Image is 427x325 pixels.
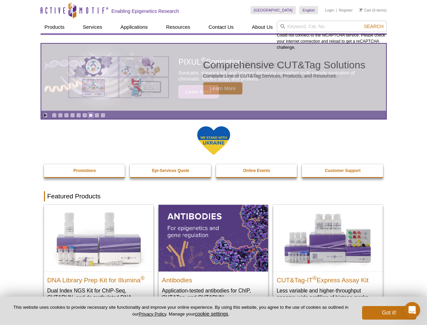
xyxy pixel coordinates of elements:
a: Go to slide 1 [52,113,57,118]
a: Go to slide 7 [88,113,93,118]
a: DNA Library Prep Kit for Illumina DNA Library Prep Kit for Illumina® Dual Index NGS Kit for ChIP-... [44,205,153,314]
img: Your Cart [359,8,362,12]
a: Go to slide 5 [76,113,81,118]
p: Dual Index NGS Kit for ChIP-Seq, CUT&RUN, and ds methylated DNA assays. [47,287,150,308]
a: Go to slide 6 [82,113,87,118]
button: Search [362,23,385,29]
li: (0 items) [359,6,387,14]
p: Complete Line of CUT&Tag Services, Products, and Resources. [203,73,365,79]
strong: Promotions [73,168,96,173]
a: Go to slide 8 [94,113,99,118]
a: English [299,6,318,14]
p: Less variable and higher-throughput genome-wide profiling of histone marks​. [277,287,379,301]
h2: Featured Products [44,191,383,201]
a: [GEOGRAPHIC_DATA] [251,6,296,14]
h2: CUT&Tag-IT Express Assay Kit [277,274,379,284]
a: Cart [359,8,371,13]
a: Promotions [44,164,126,177]
a: Contact Us [205,21,238,34]
h2: Enabling Epigenetics Research [112,8,179,14]
a: Go to slide 3 [64,113,69,118]
a: Applications [116,21,152,34]
p: This website uses cookies to provide necessary site functionality and improve your online experie... [11,304,351,317]
img: Various genetic charts and diagrams. [68,56,169,99]
a: Toggle autoplay [43,113,48,118]
article: Comprehensive CUT&Tag Solutions [41,44,386,111]
a: Various genetic charts and diagrams. Comprehensive CUT&Tag Solutions Complete Line of CUT&Tag Ser... [41,44,386,111]
input: Keyword, Cat. No. [277,21,387,32]
img: CUT&Tag-IT® Express Assay Kit [273,205,383,271]
strong: Epi-Services Quote [152,168,189,173]
a: Privacy Policy [139,311,166,317]
button: Got it! [362,306,416,320]
a: Go to slide 2 [58,113,63,118]
a: Resources [162,21,194,34]
a: Login [325,8,334,13]
button: cookie settings [195,311,228,317]
p: Application-tested antibodies for ChIP, CUT&Tag, and CUT&RUN. [162,287,265,301]
div: Could not connect to the reCAPTCHA service. Please check your internet connection and reload to g... [277,21,387,50]
iframe: Intercom live chat [404,302,420,318]
a: Online Events [216,164,298,177]
sup: ® [141,275,145,281]
h2: Antibodies [162,274,265,284]
h2: Comprehensive CUT&Tag Solutions [203,60,365,70]
img: We Stand With Ukraine [197,126,231,156]
sup: ® [313,275,317,281]
img: DNA Library Prep Kit for Illumina [44,205,153,271]
img: All Antibodies [159,205,268,271]
a: Products [41,21,69,34]
a: Customer Support [302,164,384,177]
a: About Us [248,21,277,34]
strong: Customer Support [325,168,360,173]
strong: Online Events [243,168,270,173]
a: Register [339,8,353,13]
h2: DNA Library Prep Kit for Illumina [47,274,150,284]
a: Services [79,21,106,34]
li: | [336,6,337,14]
a: Go to slide 4 [70,113,75,118]
a: Epi-Services Quote [130,164,212,177]
a: All Antibodies Antibodies Application-tested antibodies for ChIP, CUT&Tag, and CUT&RUN. [159,205,268,307]
span: Learn More [203,82,243,94]
a: Go to slide 9 [100,113,105,118]
a: CUT&Tag-IT® Express Assay Kit CUT&Tag-IT®Express Assay Kit Less variable and higher-throughput ge... [273,205,383,307]
span: Search [364,24,383,29]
